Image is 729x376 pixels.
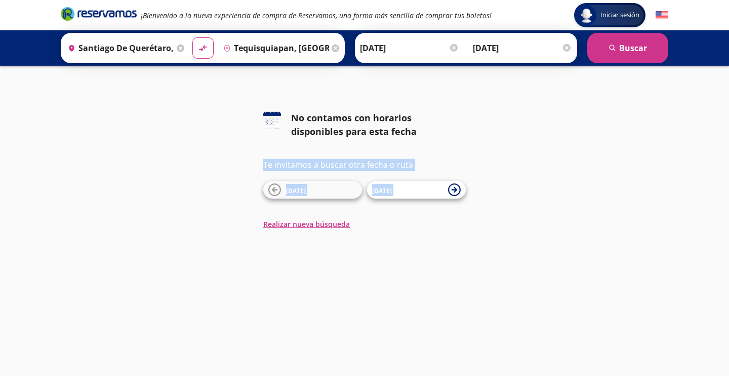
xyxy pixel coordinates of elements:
[141,11,492,20] em: ¡Bienvenido a la nueva experiencia de compra de Reservamos, una forma más sencilla de comprar tus...
[473,35,572,61] input: Opcional
[596,10,643,20] span: Iniciar sesión
[219,35,330,61] input: Buscar Destino
[286,186,306,195] span: [DATE]
[656,9,668,22] button: English
[367,181,466,199] button: [DATE]
[64,35,174,61] input: Buscar Origen
[61,6,137,21] i: Brand Logo
[360,35,459,61] input: Elegir Fecha
[263,219,350,229] button: Realizar nueva búsqueda
[263,181,362,199] button: [DATE]
[263,159,466,171] p: Te invitamos a buscar otra fecha o ruta
[372,186,392,195] span: [DATE]
[587,33,668,63] button: Buscar
[61,6,137,24] a: Brand Logo
[291,111,466,138] div: No contamos con horarios disponibles para esta fecha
